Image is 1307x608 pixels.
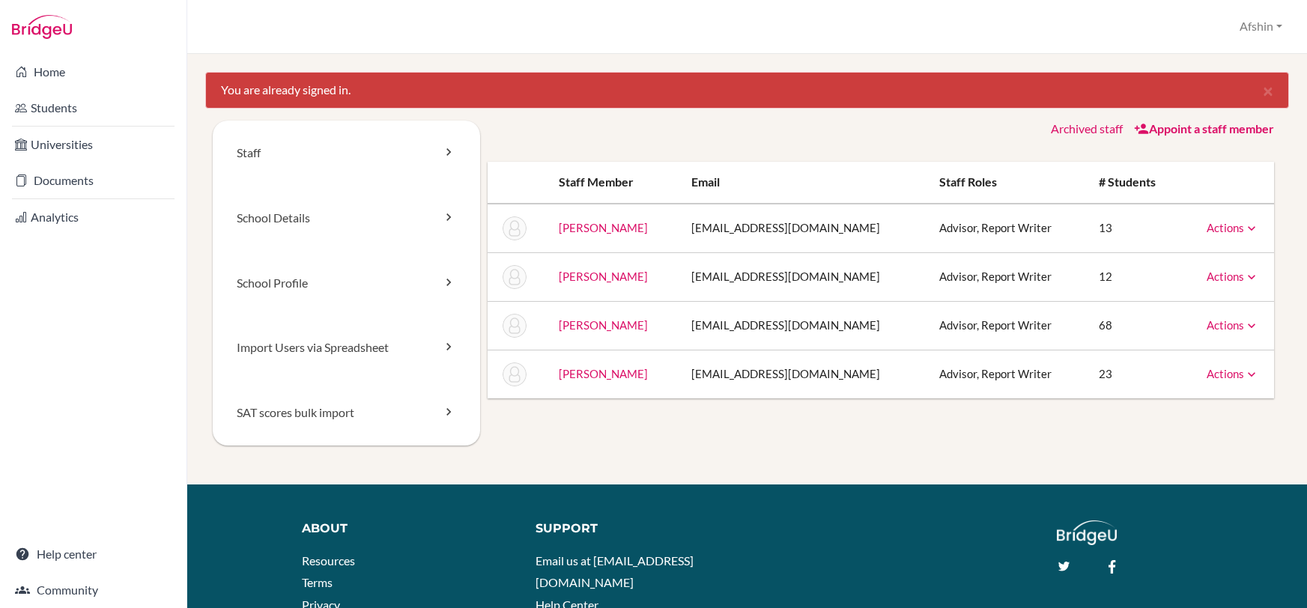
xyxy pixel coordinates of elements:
a: Import Users via Spreadsheet [213,315,480,380]
td: [EMAIL_ADDRESS][DOMAIN_NAME] [679,204,928,253]
a: School Details [213,186,480,251]
th: # students [1087,162,1181,204]
a: [PERSON_NAME] [559,221,648,234]
th: Staff roles [927,162,1087,204]
div: About [302,520,513,538]
img: Afshin Bahiraei [503,216,527,240]
td: Advisor, Report Writer [927,301,1087,350]
div: Support [536,520,735,538]
td: 68 [1087,301,1181,350]
a: Email us at [EMAIL_ADDRESS][DOMAIN_NAME] [536,553,694,590]
a: Appoint a staff member [1134,121,1274,136]
a: Analytics [3,202,184,232]
a: Resources [302,553,355,568]
td: Advisor, Report Writer [927,252,1087,301]
td: Advisor, Report Writer [927,204,1087,253]
a: Home [3,57,184,87]
a: Actions [1207,318,1259,332]
a: School Profile [213,251,480,316]
a: [PERSON_NAME] [559,318,648,332]
td: [EMAIL_ADDRESS][DOMAIN_NAME] [679,350,928,398]
img: Bridge-U [12,15,72,39]
th: Email [679,162,928,204]
a: Actions [1207,270,1259,283]
img: Lisa Wagner [503,362,527,386]
button: Close [1248,73,1288,109]
a: Students [3,93,184,123]
th: Staff member [547,162,679,204]
td: 13 [1087,204,1181,253]
img: Pete Simano [503,314,527,338]
td: [EMAIL_ADDRESS][DOMAIN_NAME] [679,252,928,301]
a: [PERSON_NAME] [559,270,648,283]
button: Afshin [1233,13,1289,40]
img: logo_white@2x-f4f0deed5e89b7ecb1c2cc34c3e3d731f90f0f143d5ea2071677605dd97b5244.png [1057,520,1118,545]
a: Universities [3,130,184,159]
td: 12 [1087,252,1181,301]
td: Advisor, Report Writer [927,350,1087,398]
a: SAT scores bulk import [213,380,480,446]
td: [EMAIL_ADDRESS][DOMAIN_NAME] [679,301,928,350]
span: × [1263,79,1273,101]
a: Actions [1207,367,1259,380]
div: You are already signed in. [205,72,1289,109]
a: Archived staff [1051,121,1123,136]
td: 23 [1087,350,1181,398]
a: Community [3,575,184,605]
a: Staff [213,121,480,186]
a: Actions [1207,221,1259,234]
a: Documents [3,165,184,195]
a: Help center [3,539,184,569]
a: Terms [302,575,333,589]
a: [PERSON_NAME] [559,367,648,380]
img: Debby Olsen [503,265,527,289]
